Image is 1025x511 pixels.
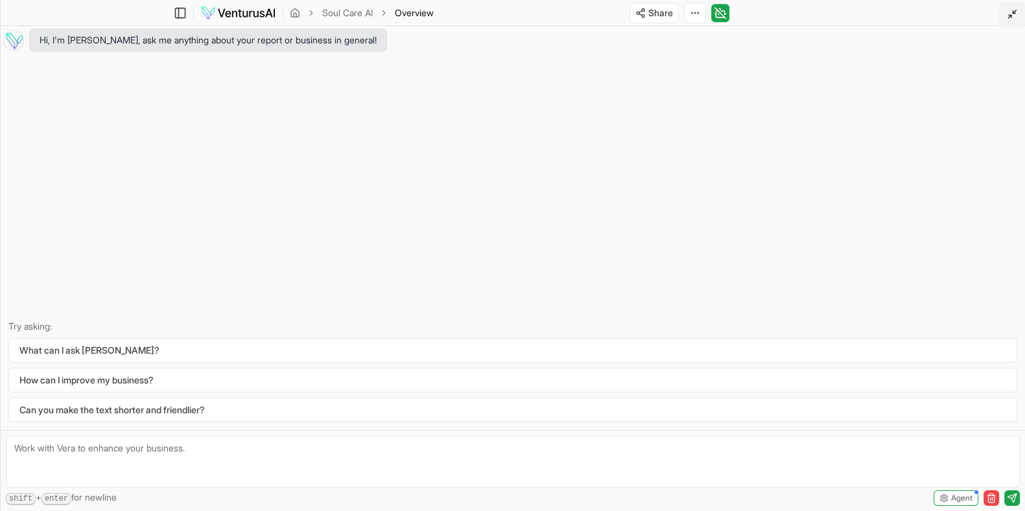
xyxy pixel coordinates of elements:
[8,320,1017,333] p: Try asking:
[290,6,434,19] nav: breadcrumb
[6,491,117,505] span: + for newline
[40,34,377,47] span: Hi, I'm [PERSON_NAME], ask me anything about your report or business in general!
[200,5,276,21] img: logo
[8,398,1017,422] button: Can you make the text shorter and friendlier?
[3,30,24,51] img: Vera
[934,490,978,506] button: Agent
[6,493,36,505] kbd: shift
[41,493,71,505] kbd: enter
[630,3,679,23] button: Share
[8,368,1017,392] button: How can I improve my business?
[648,6,673,19] span: Share
[322,6,373,19] a: Soul Care AI
[8,338,1017,363] button: What can I ask [PERSON_NAME]?
[951,493,972,503] span: Agent
[395,6,434,19] span: Overview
